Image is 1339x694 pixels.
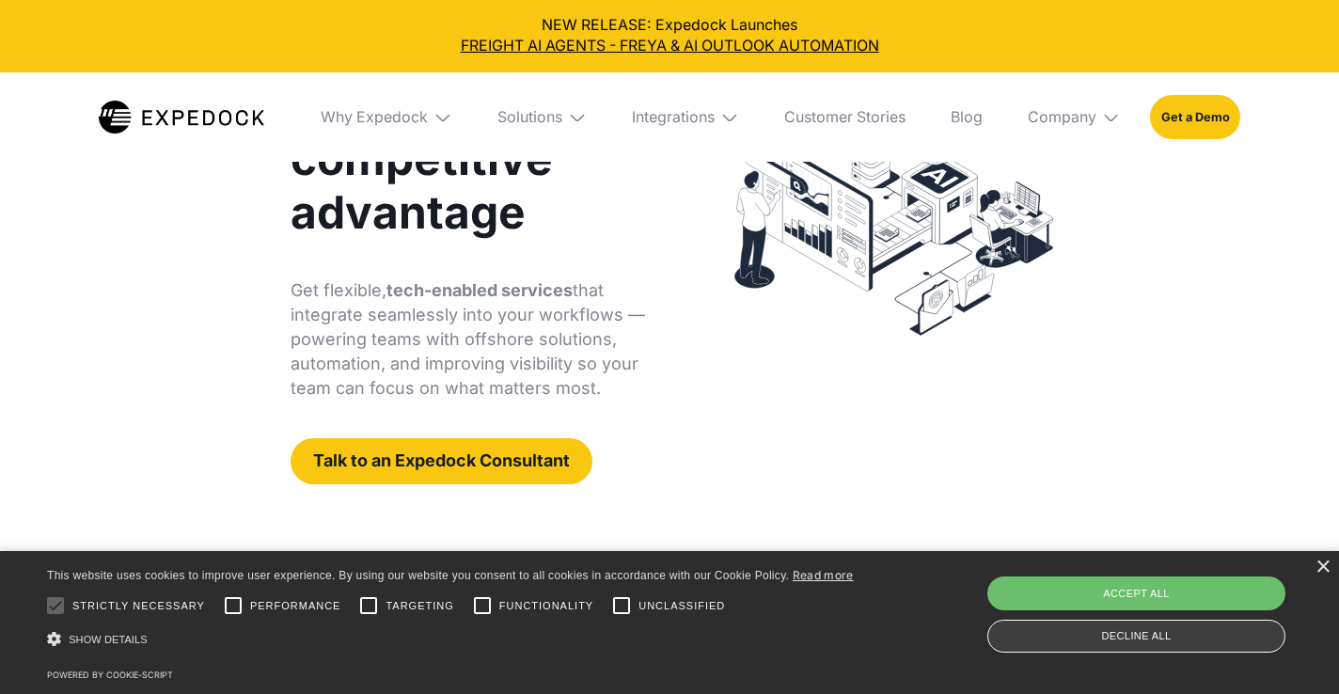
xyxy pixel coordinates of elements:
[638,598,725,614] span: Unclassified
[793,568,854,582] a: Read more
[769,72,921,163] a: Customer Stories
[987,620,1285,653] div: Decline all
[632,108,715,127] div: Integrations
[386,280,573,300] strong: tech-enabled services
[321,108,428,127] div: Why Expedock
[47,670,173,680] a: Powered by cookie-script
[47,569,789,582] span: This website uses cookies to improve user experience. By using our website you consent to all coo...
[1315,560,1330,575] div: Close
[291,438,592,485] a: Talk to an Expedock Consultant
[15,15,1324,57] div: NEW RELEASE: Expedock Launches
[306,72,467,163] div: Why Expedock
[1028,108,1096,127] div: Company
[250,598,341,614] span: Performance
[1013,72,1136,163] div: Company
[1150,95,1239,138] a: Get a Demo
[291,278,649,401] p: Get flexible, that integrate seamlessly into your workflows — powering teams with offshore soluti...
[499,598,593,614] span: Functionality
[72,598,205,614] span: Strictly necessary
[497,108,562,127] div: Solutions
[69,634,148,645] span: Show details
[1245,604,1339,694] iframe: Chat Widget
[936,72,998,163] a: Blog
[617,72,754,163] div: Integrations
[987,576,1285,610] div: Accept all
[15,36,1324,56] a: FREIGHT AI AGENTS - FREYA & AI OUTLOOK AUTOMATION
[47,627,854,654] div: Show details
[482,72,602,163] div: Solutions
[386,598,453,614] span: Targeting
